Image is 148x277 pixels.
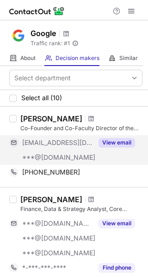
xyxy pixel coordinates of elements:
[22,249,95,257] span: ***@[DOMAIN_NAME]
[20,195,82,204] div: [PERSON_NAME]
[31,40,70,47] span: Traffic rank: # 1
[20,205,142,213] div: Finance, Data & Strategy Analyst, Core Engineering
[9,6,65,17] img: ContactOut v5.3.10
[20,114,82,123] div: [PERSON_NAME]
[14,73,71,83] div: Select department
[31,28,56,39] h1: Google
[20,124,142,132] div: Co-Founder and Co-Faculty Director of the Berkeley Transformative CHRO Academy
[9,26,28,45] img: 29bf4f9c31b5693131908d512eedb185
[119,54,138,62] span: Similar
[21,94,62,102] span: Select all (10)
[20,54,36,62] span: About
[22,153,95,162] span: ***@[DOMAIN_NAME]
[99,138,135,147] button: Reveal Button
[22,168,80,176] span: [PHONE_NUMBER]
[55,54,99,62] span: Decision makers
[22,234,95,242] span: ***@[DOMAIN_NAME]
[22,219,93,228] span: ***@[DOMAIN_NAME]
[22,138,93,147] span: [EMAIL_ADDRESS][DOMAIN_NAME]
[99,263,135,272] button: Reveal Button
[99,219,135,228] button: Reveal Button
